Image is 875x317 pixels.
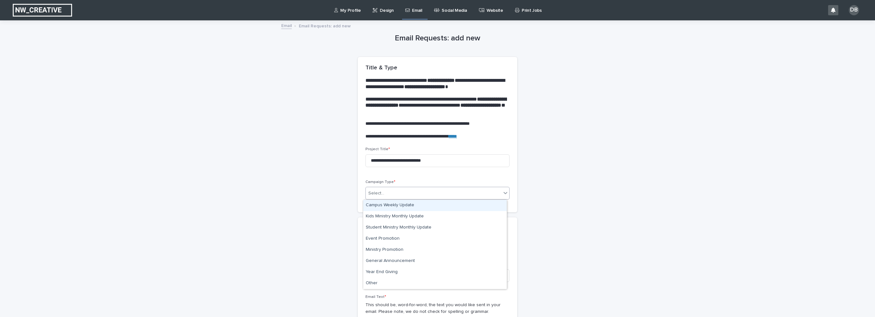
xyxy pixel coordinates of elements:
[368,190,384,197] div: Select...
[365,147,390,151] span: Project Title
[365,295,386,299] span: Email Text
[13,4,72,17] img: EUIbKjtiSNGbmbK7PdmN
[363,200,507,211] div: Campus Weekly Update
[365,65,397,72] h2: Title & Type
[363,267,507,278] div: Year End Giving
[363,278,507,289] div: Other
[365,180,395,184] span: Campaign Type
[363,211,507,222] div: Kids Ministry Monthly Update
[281,22,292,29] a: Email
[363,244,507,256] div: Ministry Promotion
[358,34,517,43] h1: Email Requests: add new
[299,22,351,29] p: Email Requests: add new
[363,256,507,267] div: General Announcement
[849,5,859,15] div: DB
[365,302,510,315] p: This should be, word-for-word, the text you would like sent in your email. Please note, we do not...
[363,222,507,233] div: Student Ministry Monthly Update
[363,233,507,244] div: Event Promotion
